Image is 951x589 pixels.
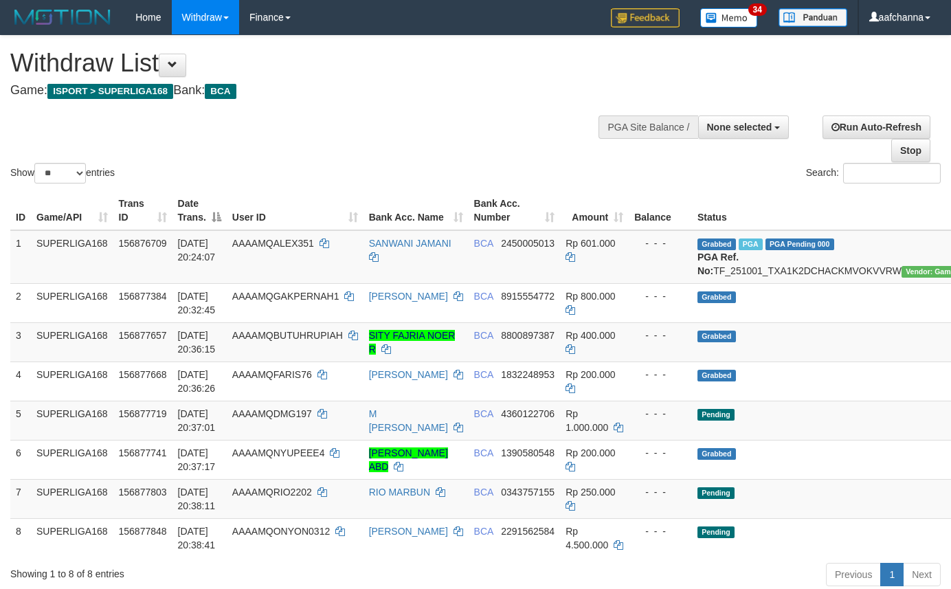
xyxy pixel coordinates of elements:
img: panduan.png [779,8,847,27]
span: Pending [697,487,735,499]
select: Showentries [34,163,86,184]
img: Feedback.jpg [611,8,680,27]
span: [DATE] 20:36:15 [178,330,216,355]
td: 4 [10,362,31,401]
div: - - - [634,236,686,250]
span: 156877803 [119,487,167,498]
td: SUPERLIGA168 [31,322,113,362]
span: 156877668 [119,369,167,380]
span: 156876709 [119,238,167,249]
a: 1 [880,563,904,586]
span: 156877848 [119,526,167,537]
div: - - - [634,407,686,421]
td: 3 [10,322,31,362]
input: Search: [843,163,941,184]
span: 156877384 [119,291,167,302]
b: PGA Ref. No: [697,252,739,276]
th: User ID: activate to sort column ascending [227,191,363,230]
th: ID [10,191,31,230]
div: - - - [634,289,686,303]
div: - - - [634,446,686,460]
span: BCA [474,487,493,498]
a: Previous [826,563,881,586]
span: Rp 800.000 [566,291,615,302]
span: Rp 250.000 [566,487,615,498]
td: SUPERLIGA168 [31,283,113,322]
span: Copy 2291562584 to clipboard [501,526,555,537]
span: [DATE] 20:38:11 [178,487,216,511]
span: [DATE] 20:37:01 [178,408,216,433]
span: 156877741 [119,447,167,458]
a: Stop [891,139,930,162]
span: Copy 1390580548 to clipboard [501,447,555,458]
h1: Withdraw List [10,49,620,77]
td: SUPERLIGA168 [31,479,113,518]
td: 8 [10,518,31,557]
span: BCA [474,291,493,302]
span: Marked by aafsoycanthlai [739,238,763,250]
th: Bank Acc. Name: activate to sort column ascending [363,191,469,230]
a: [PERSON_NAME] [369,526,448,537]
span: BCA [205,84,236,99]
span: AAAAMQFARIS76 [232,369,312,380]
span: BCA [474,238,493,249]
td: 6 [10,440,31,479]
label: Show entries [10,163,115,184]
div: Showing 1 to 8 of 8 entries [10,562,386,581]
span: 34 [748,3,767,16]
div: - - - [634,329,686,342]
span: Rp 601.000 [566,238,615,249]
th: Game/API: activate to sort column ascending [31,191,113,230]
a: [PERSON_NAME] ABD [369,447,448,472]
a: M [PERSON_NAME] [369,408,448,433]
div: PGA Site Balance / [598,115,697,139]
div: - - - [634,485,686,499]
span: Rp 200.000 [566,447,615,458]
span: Pending [697,409,735,421]
button: None selected [698,115,790,139]
th: Balance [629,191,692,230]
span: Grabbed [697,238,736,250]
label: Search: [806,163,941,184]
td: SUPERLIGA168 [31,230,113,284]
span: Copy 8800897387 to clipboard [501,330,555,341]
a: RIO MARBUN [369,487,430,498]
h4: Game: Bank: [10,84,620,98]
span: AAAAMQALEX351 [232,238,314,249]
td: 2 [10,283,31,322]
span: Copy 1832248953 to clipboard [501,369,555,380]
th: Amount: activate to sort column ascending [560,191,629,230]
span: 156877719 [119,408,167,419]
span: [DATE] 20:38:41 [178,526,216,551]
span: Rp 4.500.000 [566,526,608,551]
th: Trans ID: activate to sort column ascending [113,191,172,230]
div: - - - [634,368,686,381]
td: SUPERLIGA168 [31,401,113,440]
a: Run Auto-Refresh [823,115,930,139]
span: AAAAMQDMG197 [232,408,312,419]
a: [PERSON_NAME] [369,369,448,380]
span: AAAAMQNYUPEEE4 [232,447,325,458]
span: AAAAMQBUTUHRUPIAH [232,330,343,341]
span: Grabbed [697,448,736,460]
span: Copy 0343757155 to clipboard [501,487,555,498]
span: Rp 400.000 [566,330,615,341]
img: Button%20Memo.svg [700,8,758,27]
span: BCA [474,369,493,380]
a: SITY FAJRIA NOER R [369,330,456,355]
span: BCA [474,330,493,341]
td: SUPERLIGA168 [31,362,113,401]
span: None selected [707,122,772,133]
img: MOTION_logo.png [10,7,115,27]
span: BCA [474,447,493,458]
a: [PERSON_NAME] [369,291,448,302]
span: BCA [474,526,493,537]
span: AAAAMQONYON0312 [232,526,330,537]
span: Grabbed [697,370,736,381]
td: 7 [10,479,31,518]
span: Grabbed [697,291,736,303]
span: [DATE] 20:32:45 [178,291,216,315]
td: SUPERLIGA168 [31,440,113,479]
span: Copy 2450005013 to clipboard [501,238,555,249]
span: [DATE] 20:36:26 [178,369,216,394]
